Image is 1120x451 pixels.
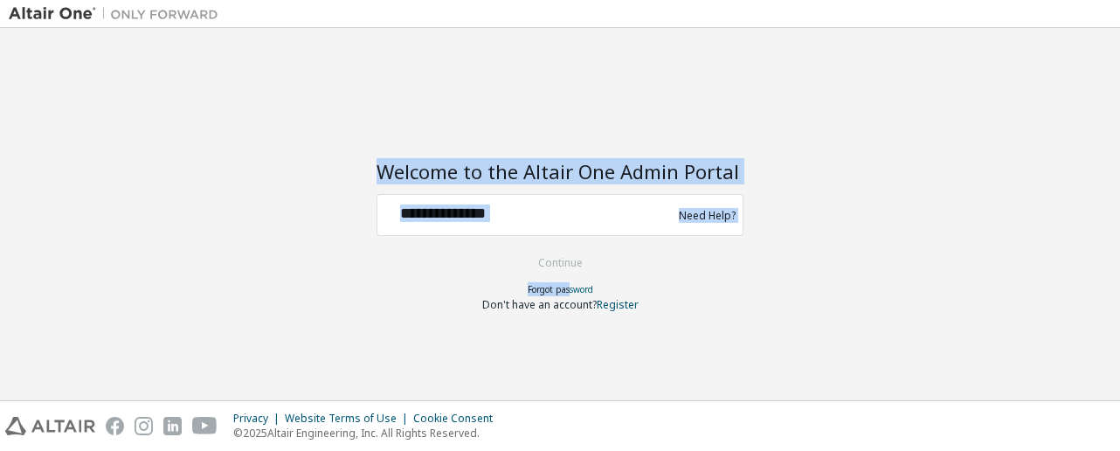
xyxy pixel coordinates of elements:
img: youtube.svg [192,417,218,435]
h2: Welcome to the Altair One Admin Portal [377,159,743,184]
a: Forgot password [528,283,593,295]
div: Cookie Consent [413,412,503,426]
img: altair_logo.svg [5,417,95,435]
span: Don't have an account? [482,297,597,312]
img: linkedin.svg [163,417,182,435]
div: Privacy [233,412,285,426]
div: Website Terms of Use [285,412,413,426]
a: Need Help? [679,215,736,216]
a: Register [597,297,639,312]
img: Altair One [9,5,227,23]
img: instagram.svg [135,417,153,435]
img: facebook.svg [106,417,124,435]
p: © 2025 Altair Engineering, Inc. All Rights Reserved. [233,426,503,441]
